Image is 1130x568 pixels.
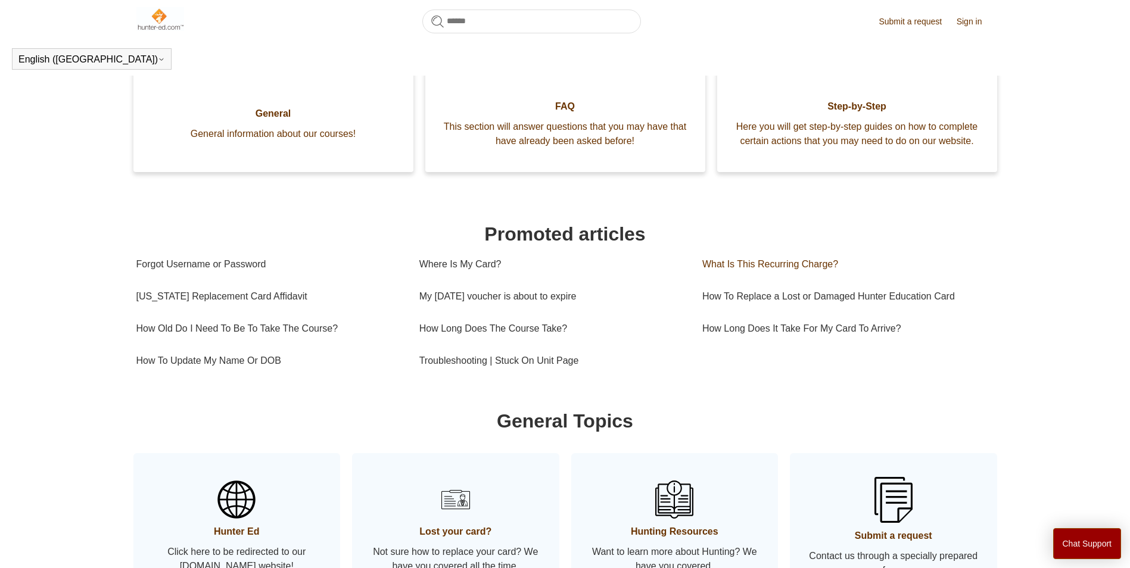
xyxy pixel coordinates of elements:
[151,525,323,539] span: Hunter Ed
[136,345,401,377] a: How To Update My Name Or DOB
[443,99,687,114] span: FAQ
[18,54,165,65] button: English ([GEOGRAPHIC_DATA])
[370,525,541,539] span: Lost your card?
[655,480,693,519] img: 01HZPCYSN9AJKKHAEXNV8VQ106
[136,313,401,345] a: How Old Do I Need To Be To Take The Course?
[419,248,684,280] a: Where Is My Card?
[136,280,401,313] a: [US_STATE] Replacement Card Affidavit
[136,220,994,248] h1: Promoted articles
[1053,528,1122,559] button: Chat Support
[702,248,985,280] a: What Is This Recurring Charge?
[422,10,641,33] input: Search
[702,280,985,313] a: How To Replace a Lost or Damaged Hunter Education Card
[735,99,979,114] span: Step-by-Step
[151,107,396,121] span: General
[151,127,396,141] span: General information about our courses!
[443,120,687,148] span: This section will answer questions that you may have that have already been asked before!
[217,480,256,519] img: 01HZPCYSBW5AHTQ31RY2D2VRJS
[437,480,475,519] img: 01HZPCYSH6ZB6VTWVB6HCD0F6B
[874,477,913,523] img: 01HZPCYSSKB2GCFG1V3YA1JVB9
[136,248,401,280] a: Forgot Username or Password
[589,525,761,539] span: Hunting Resources
[879,15,954,28] a: Submit a request
[717,70,997,172] a: Step-by-Step Here you will get step-by-step guides on how to complete certain actions that you ma...
[735,120,979,148] span: Here you will get step-by-step guides on how to complete certain actions that you may need to do ...
[419,345,684,377] a: Troubleshooting | Stuck On Unit Page
[808,529,979,543] span: Submit a request
[419,313,684,345] a: How Long Does The Course Take?
[425,70,705,172] a: FAQ This section will answer questions that you may have that have already been asked before!
[419,280,684,313] a: My [DATE] voucher is about to expire
[133,70,413,172] a: General General information about our courses!
[136,7,185,31] img: Hunter-Ed Help Center home page
[957,15,994,28] a: Sign in
[702,313,985,345] a: How Long Does It Take For My Card To Arrive?
[136,407,994,435] h1: General Topics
